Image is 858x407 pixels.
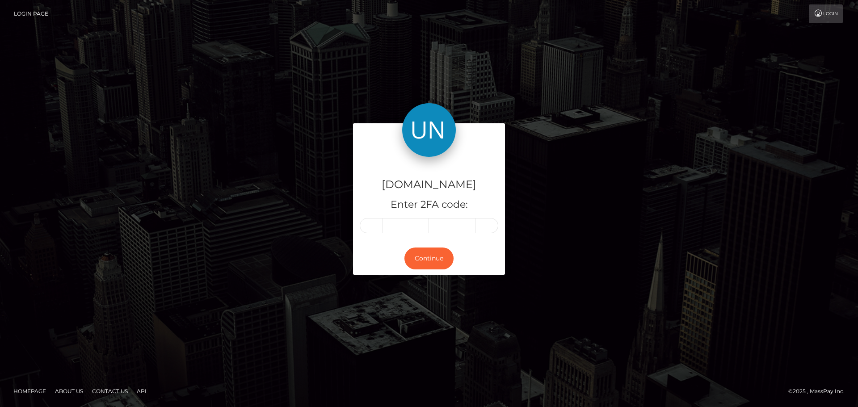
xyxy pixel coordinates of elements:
[404,248,454,269] button: Continue
[10,384,50,398] a: Homepage
[402,103,456,157] img: Unlockt.me
[133,384,150,398] a: API
[360,198,498,212] h5: Enter 2FA code:
[88,384,131,398] a: Contact Us
[788,386,851,396] div: © 2025 , MassPay Inc.
[809,4,843,23] a: Login
[360,177,498,193] h4: [DOMAIN_NAME]
[14,4,48,23] a: Login Page
[51,384,87,398] a: About Us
